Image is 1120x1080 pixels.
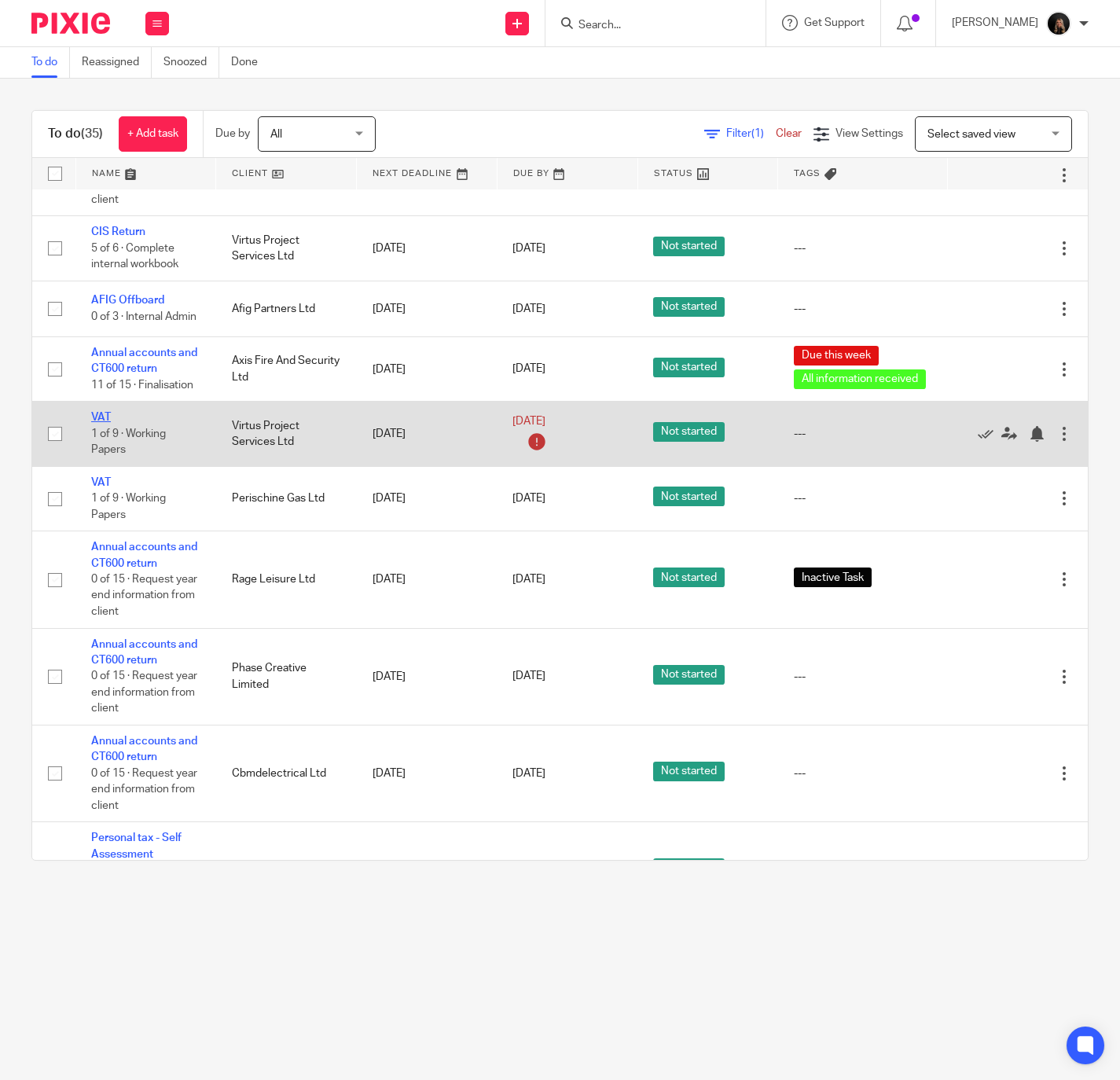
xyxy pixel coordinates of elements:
[794,568,872,587] span: Inactive Task
[91,243,178,270] span: 5 of 6 · Complete internal workbook
[794,426,931,442] div: ---
[357,337,498,402] td: [DATE]
[794,669,931,685] div: ---
[119,116,187,152] a: + Add task
[91,768,197,811] span: 0 of 15 · Request year end information from client
[357,216,498,281] td: [DATE]
[215,126,250,141] p: Due by
[357,822,498,919] td: [DATE]
[216,822,357,919] td: [PERSON_NAME]
[91,380,193,391] span: 11 of 15 · Finalisation
[1046,11,1071,36] img: 455A9867.jpg
[512,671,545,682] span: [DATE]
[794,346,879,366] span: Due this week
[91,412,111,423] a: VAT
[512,364,545,375] span: [DATE]
[776,128,802,139] a: Clear
[216,216,357,281] td: Virtus Project Services Ltd
[91,493,166,520] span: 1 of 9 · Working Papers
[91,832,182,859] a: Personal tax - Self Assessment
[91,178,193,205] span: 3 of 13 · Pixie update client
[653,422,725,442] span: Not started
[82,47,152,78] a: Reassigned
[163,47,219,78] a: Snoozed
[91,574,197,617] span: 0 of 15 · Request year end information from client
[794,369,926,389] span: All information received
[357,402,498,466] td: [DATE]
[794,490,931,506] div: ---
[835,128,903,139] span: View Settings
[216,466,357,531] td: Perischine Gas Ltd
[794,169,821,178] span: Tags
[91,311,196,322] span: 0 of 3 · Internal Admin
[653,858,725,878] span: Not started
[91,542,197,568] a: Annual accounts and CT600 return
[270,129,282,140] span: All
[653,297,725,317] span: Not started
[91,670,197,714] span: 0 of 15 · Request year end information from client
[216,281,357,336] td: Afig Partners Ltd
[653,568,725,587] span: Not started
[794,241,931,256] div: ---
[512,574,545,585] span: [DATE]
[512,493,545,504] span: [DATE]
[927,129,1015,140] span: Select saved view
[577,19,718,33] input: Search
[31,13,110,34] img: Pixie
[653,237,725,256] span: Not started
[357,281,498,336] td: [DATE]
[804,17,865,28] span: Get Support
[512,303,545,314] span: [DATE]
[31,47,70,78] a: To do
[653,487,725,506] span: Not started
[91,226,145,237] a: CIS Return
[512,243,545,254] span: [DATE]
[81,127,103,140] span: (35)
[91,428,166,456] span: 1 of 9 · Working Papers
[978,426,1001,442] a: Mark as done
[726,128,776,139] span: Filter
[794,301,931,317] div: ---
[91,295,164,306] a: AFIG Offboard
[751,128,764,139] span: (1)
[216,725,357,821] td: Cbmdelectrical Ltd
[216,402,357,466] td: Virtus Project Services Ltd
[794,766,931,781] div: ---
[357,628,498,725] td: [DATE]
[653,762,725,781] span: Not started
[357,725,498,821] td: [DATE]
[216,531,357,628] td: Rage Leisure Ltd
[653,665,725,685] span: Not started
[216,628,357,725] td: Phase Creative Limited
[91,639,197,666] a: Annual accounts and CT600 return
[48,126,103,142] h1: To do
[91,347,197,374] a: Annual accounts and CT600 return
[231,47,270,78] a: Done
[216,337,357,402] td: Axis Fire And Security Ltd
[952,15,1038,31] p: [PERSON_NAME]
[91,477,111,488] a: VAT
[91,736,197,762] a: Annual accounts and CT600 return
[357,531,498,628] td: [DATE]
[512,768,545,779] span: [DATE]
[512,416,545,427] span: [DATE]
[357,466,498,531] td: [DATE]
[653,358,725,377] span: Not started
